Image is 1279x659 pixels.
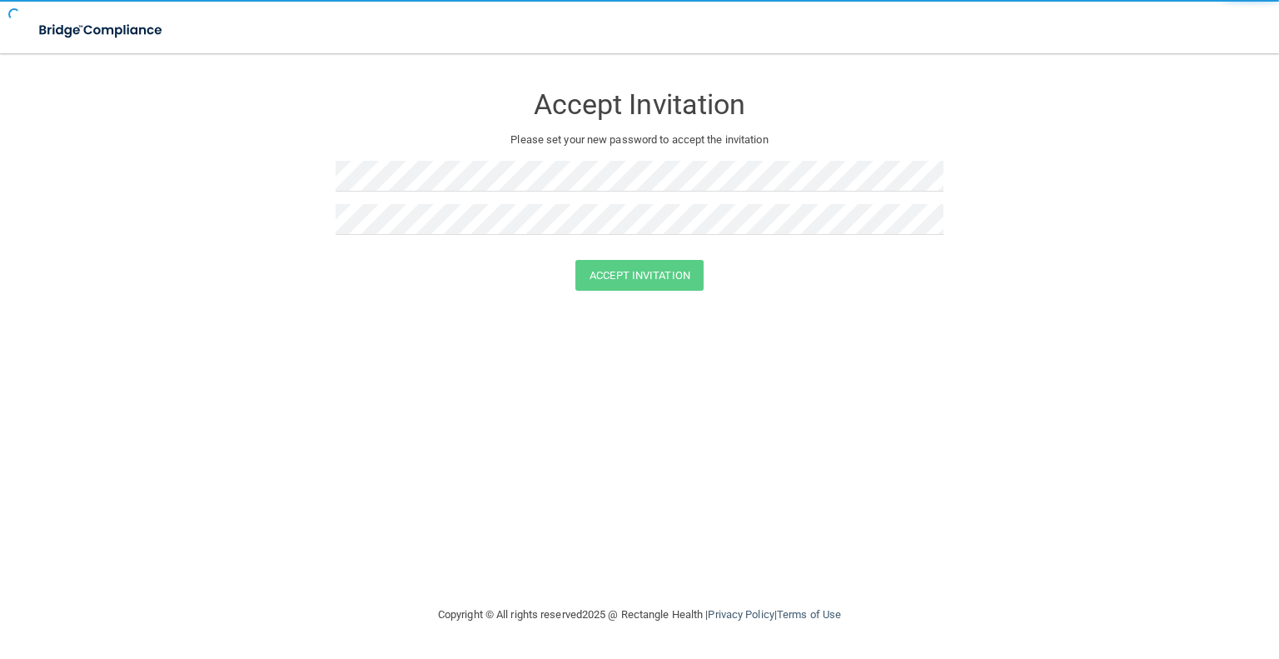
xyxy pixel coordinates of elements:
[708,608,774,621] a: Privacy Policy
[336,89,943,120] h3: Accept Invitation
[575,260,704,291] button: Accept Invitation
[777,608,841,621] a: Terms of Use
[336,588,943,642] div: Copyright © All rights reserved 2025 @ Rectangle Health | |
[25,13,178,47] img: bridge_compliance_login_screen.278c3ca4.svg
[348,130,931,150] p: Please set your new password to accept the invitation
